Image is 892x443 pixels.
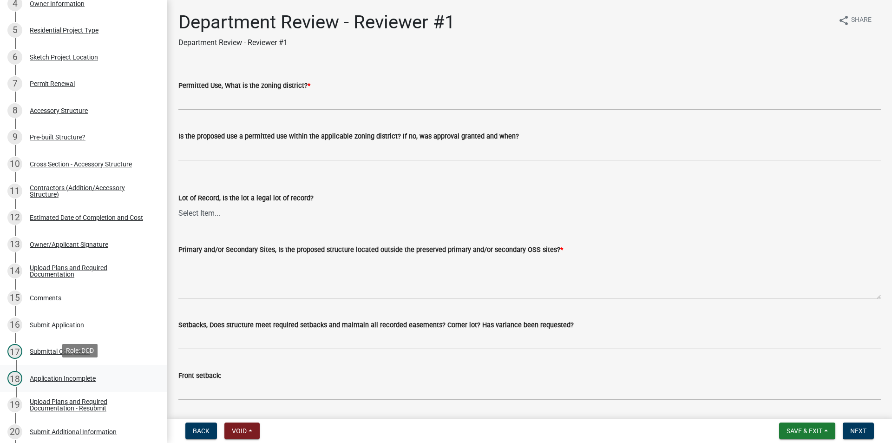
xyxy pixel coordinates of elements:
[30,429,117,435] div: Submit Additional Information
[851,15,872,26] span: Share
[7,23,22,38] div: 5
[30,54,98,60] div: Sketch Project Location
[30,27,98,33] div: Residential Project Type
[7,237,22,252] div: 13
[232,427,247,435] span: Void
[224,423,260,439] button: Void
[7,371,22,386] div: 18
[30,134,85,140] div: Pre-built Structure?
[178,247,563,253] label: Primary and/or Secondary Sites, Is the proposed structure located outside the preserved primary a...
[787,427,822,435] span: Save & Exit
[30,322,84,328] div: Submit Application
[178,195,314,202] label: Lot of Record, Is the lot a legal lot of record?
[178,37,455,48] p: Department Review - Reviewer #1
[7,76,22,91] div: 7
[30,348,90,355] div: Submittal Complete?
[178,11,455,33] h1: Department Review - Reviewer #1
[30,241,108,248] div: Owner/Applicant Signature
[779,423,835,439] button: Save & Exit
[7,264,22,278] div: 14
[7,184,22,198] div: 11
[7,424,22,439] div: 20
[831,11,879,29] button: shareShare
[843,423,874,439] button: Next
[7,157,22,172] div: 10
[62,344,98,357] div: Role: DCD
[30,398,152,411] div: Upload Plans and Required Documentation - Resubmit
[30,295,61,301] div: Comments
[193,427,210,435] span: Back
[30,264,152,278] div: Upload Plans and Required Documentation
[30,0,85,7] div: Owner Information
[838,15,849,26] i: share
[30,161,132,167] div: Cross Section - Accessory Structure
[30,214,143,221] div: Estimated Date of Completion and Cost
[30,107,88,114] div: Accessory Structure
[178,322,574,329] label: Setbacks, Does structure meet required setbacks and maintain all recorded easements? Corner lot? ...
[7,317,22,332] div: 16
[7,103,22,118] div: 8
[30,375,96,382] div: Application Incomplete
[7,344,22,359] div: 17
[30,80,75,87] div: Permit Renewal
[7,50,22,65] div: 6
[7,397,22,412] div: 19
[30,185,152,198] div: Contractors (Addition/Accessory Structure)
[178,83,310,89] label: Permitted Use, What is the zoning district?
[850,427,866,435] span: Next
[178,373,221,379] label: Front setback:
[7,210,22,225] div: 12
[185,423,217,439] button: Back
[7,130,22,145] div: 9
[178,133,519,140] label: Is the proposed use a permitted use within the applicable zoning district? If no, was approval gr...
[7,291,22,305] div: 15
